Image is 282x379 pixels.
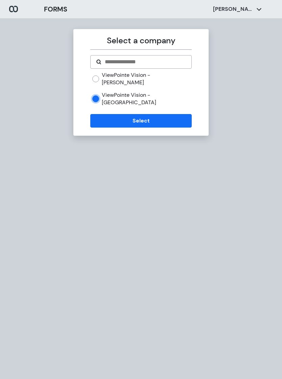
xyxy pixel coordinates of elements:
label: ViewPointe Vision - [PERSON_NAME] [102,71,191,86]
label: ViewPointe Vision - [GEOGRAPHIC_DATA] [102,91,191,106]
h3: FORMS [44,4,67,14]
input: Search [104,58,186,66]
p: [PERSON_NAME] [213,5,254,13]
button: Select [90,114,191,128]
p: Select a company [90,35,191,47]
